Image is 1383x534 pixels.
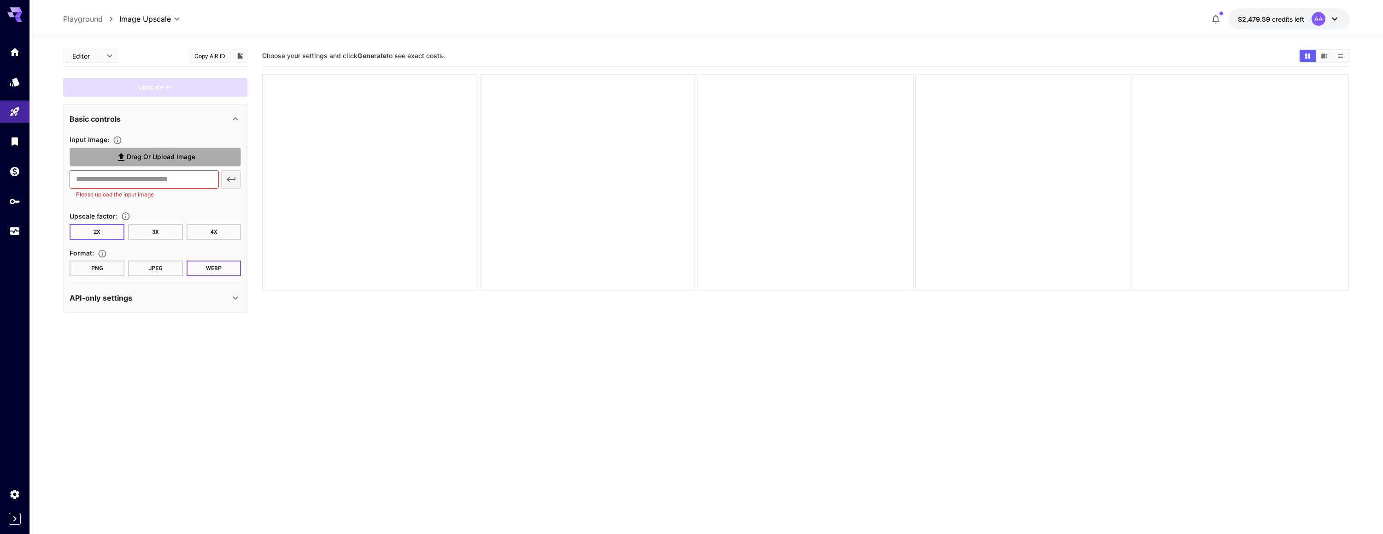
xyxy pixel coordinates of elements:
[128,224,183,240] button: 3X
[94,249,111,258] button: Choose the file format for the output image.
[189,49,231,63] button: Copy AIR ID
[1299,49,1349,63] div: Show media in grid viewShow media in video viewShow media in list view
[70,292,132,303] p: API-only settings
[70,287,241,309] div: API-only settings
[128,261,183,276] button: JPEG
[70,148,241,166] label: Drag or upload image
[9,46,20,58] div: Home
[119,13,171,24] span: Image Upscale
[9,106,20,118] div: Playground
[72,51,101,61] span: Editor
[109,136,126,145] button: Specifies the input image to be processed.
[9,488,20,500] div: Settings
[70,224,124,240] button: 2X
[63,78,247,97] div: Please fill the prompt
[9,513,21,525] button: Expand sidebar
[63,13,103,24] a: Playground
[70,108,241,130] div: Basic controls
[70,249,94,257] span: Format :
[187,224,241,240] button: 4X
[70,261,124,276] button: PNG
[70,113,121,125] p: Basic controls
[1332,50,1348,62] button: Show media in list view
[1300,50,1316,62] button: Show media in grid view
[1238,15,1272,23] span: $2,479.59
[9,196,20,207] div: API Keys
[70,212,117,220] span: Upscale factor :
[187,261,241,276] button: WEBP
[1272,15,1304,23] span: credits left
[236,50,244,61] button: Add to library
[76,190,212,199] p: Please upload the input image
[70,136,109,143] span: Input Image :
[117,212,134,221] button: Choose the level of upscaling to be performed on the image.
[1316,50,1332,62] button: Show media in video view
[1229,8,1349,30] button: $2,479.59192AA
[262,52,445,59] span: Choose your settings and click to see exact costs.
[9,225,20,237] div: Usage
[1312,12,1325,26] div: AA
[357,52,387,59] b: Generate
[9,166,20,177] div: Wallet
[9,136,20,147] div: Library
[63,13,119,24] nav: breadcrumb
[127,151,195,163] span: Drag or upload image
[9,76,20,88] div: Models
[1238,14,1304,24] div: $2,479.59192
